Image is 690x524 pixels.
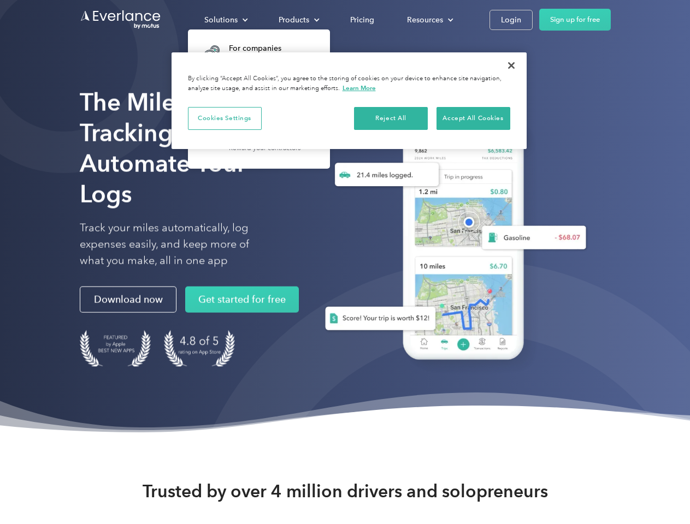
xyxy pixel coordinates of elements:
a: Sign up for free [539,9,611,31]
div: Products [279,13,309,27]
img: Badge for Featured by Apple Best New Apps [80,330,151,367]
img: 4.9 out of 5 stars on the app store [164,330,235,367]
a: Get started for free [185,287,299,313]
div: Cookie banner [172,52,527,149]
a: For companiesEasy vehicle reimbursements [193,36,321,72]
a: More information about your privacy, opens in a new tab [343,84,376,92]
a: Download now [80,287,176,313]
img: Everlance, mileage tracker app, expense tracking app [308,104,595,376]
button: Accept All Cookies [437,107,510,130]
div: Privacy [172,52,527,149]
button: Reject All [354,107,428,130]
a: Go to homepage [80,9,162,30]
strong: Trusted by over 4 million drivers and solopreneurs [143,480,548,502]
div: Resources [396,10,462,29]
p: Track your miles automatically, log expenses easily, and keep more of what you make, all in one app [80,220,275,269]
div: Products [268,10,328,29]
button: Close [499,53,523,78]
div: By clicking “Accept All Cookies”, you agree to the storing of cookies on your device to enhance s... [188,74,510,93]
div: Resources [407,13,443,27]
div: Pricing [350,13,374,27]
a: Login [490,10,533,30]
button: Cookies Settings [188,107,262,130]
div: For companies [229,43,316,54]
div: Login [501,13,521,27]
div: Solutions [193,10,257,29]
nav: Solutions [188,29,330,169]
a: Pricing [339,10,385,29]
div: Solutions [204,13,238,27]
